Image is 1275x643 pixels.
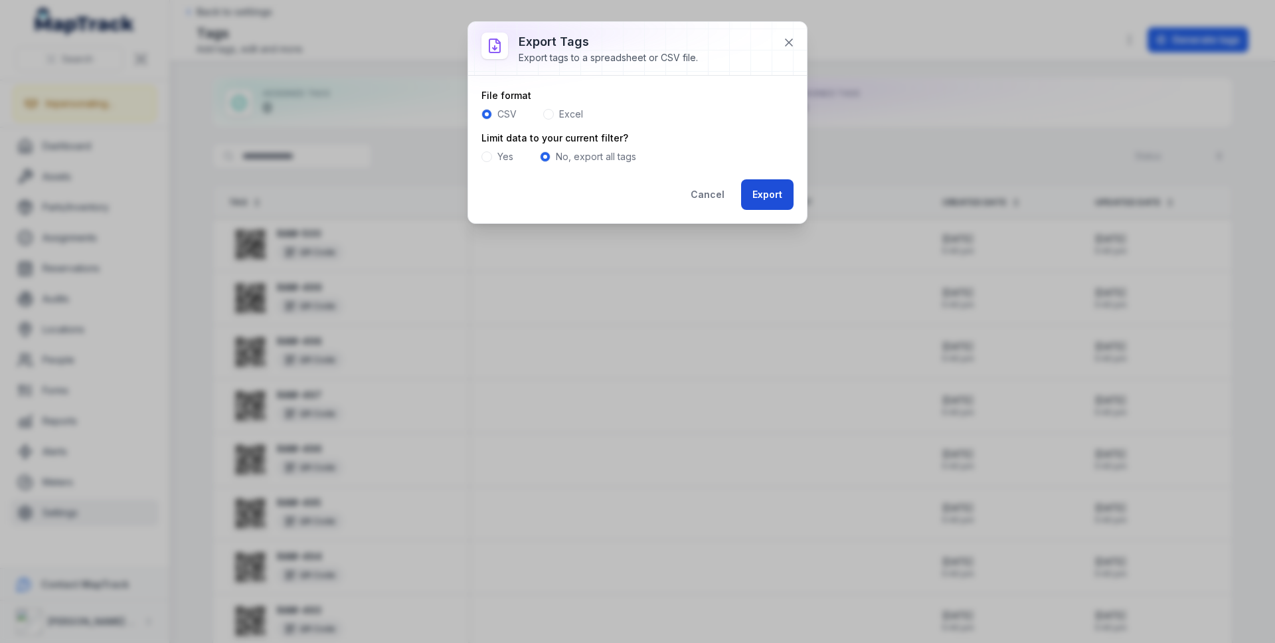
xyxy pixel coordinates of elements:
div: Export tags to a spreadsheet or CSV file. [519,51,698,64]
label: Yes [497,150,513,163]
label: File format [481,89,531,102]
h3: Export tags [519,33,698,51]
label: No, export all tags [556,150,636,163]
label: Limit data to your current filter? [481,132,628,145]
label: Excel [559,108,583,121]
button: Export [741,179,794,210]
label: CSV [497,108,517,121]
button: Cancel [679,179,736,210]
